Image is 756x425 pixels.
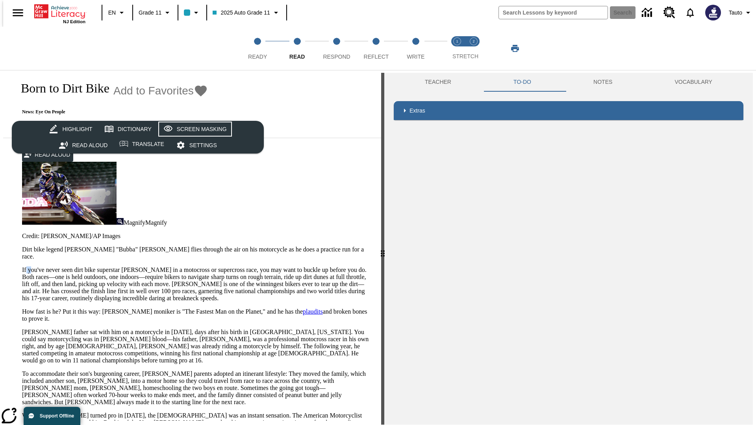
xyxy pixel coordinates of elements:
img: Magnify [117,218,124,225]
button: Language: EN, Select a language [105,6,130,20]
button: Add to Favorites - Born to Dirt Bike [113,84,208,98]
button: Read Aloud [53,137,113,154]
div: Read Aloud [72,140,107,150]
p: News: Eye On People [13,109,208,115]
span: NJ Edition [63,19,85,24]
button: Profile/Settings [726,6,756,20]
span: Reflect [364,54,389,60]
span: Add to Favorites [113,85,194,97]
span: Grade 11 [139,9,161,17]
img: Motocross racer James Stewart flies through the air on his dirt bike. [22,162,117,225]
img: translateIcon.svg [119,140,128,147]
span: Ready [248,54,267,60]
button: Print [502,41,528,55]
div: split button [12,121,264,153]
button: Grade: Grade 11, Select a grade [135,6,175,20]
button: Select a new avatar [700,2,726,23]
button: Ready step 1 of 5 [235,27,280,70]
button: Class color is light blue. Change class color [181,6,204,20]
button: TO-DO [482,73,562,92]
button: Translate [113,137,170,151]
button: Select Lexile, 1280 Lexile (Meets) [19,120,93,134]
img: Avatar [705,5,721,20]
p: If you've never seen dirt bike superstar [PERSON_NAME] in a motocross or supercross race, you may... [22,266,372,302]
span: EN [108,9,116,17]
button: Screen Masking [157,121,233,137]
div: Instructional Panel Tabs [394,73,743,92]
button: Scaffolds, Standard [96,120,143,134]
button: Open side menu [6,1,30,24]
button: Settings [170,137,223,154]
button: Write step 5 of 5 [393,27,439,70]
button: Read Aloud [22,148,73,162]
button: Dictionary [98,121,157,137]
p: Extras [409,107,425,115]
p: [PERSON_NAME] father sat with him on a motorcycle in [DATE], days after his birth in [GEOGRAPHIC_... [22,329,372,364]
p: To accommodate their son's burgeoning career, [PERSON_NAME] parents adopted an itinerant lifestyl... [22,370,372,406]
div: Press Enter or Spacebar and then press right and left arrow keys to move the slider [381,73,384,425]
h1: Born to Dirt Bike [13,81,109,96]
text: 1 [456,39,458,43]
button: Stretch Read step 1 of 2 [446,27,469,70]
text: 2 [472,39,474,43]
button: Read step 2 of 5 [274,27,320,70]
span: 2025 Auto Grade 11 [213,9,270,17]
a: Data Center [637,2,659,24]
button: VOCABULARY [643,73,743,92]
span: Magnify [145,219,167,226]
span: Tauto [729,9,742,17]
div: Extras [394,101,743,120]
button: Reflect step 4 of 5 [353,27,399,70]
button: Class: 2025 Auto Grade 11, Select your class [209,6,283,20]
a: Resource Center, Will open in new tab [659,2,680,23]
div: Translate [132,139,164,149]
span: Respond [323,54,350,60]
div: Dictionary [118,124,152,134]
button: Highlight [43,121,98,137]
span: Write [407,54,424,60]
button: Respond step 3 of 5 [314,27,359,70]
button: Teacher [394,73,482,92]
a: Notifications [680,2,700,23]
div: Settings [189,140,217,150]
div: Home [34,3,85,24]
p: How fast is he? Put it this way: [PERSON_NAME] moniker is "The Fastest Man on the Planet," and he... [22,308,372,322]
span: Read [289,54,305,60]
a: plaudits [303,308,323,315]
div: Screen Masking [177,124,227,134]
input: search field [499,6,608,19]
span: Magnify [124,219,145,226]
div: reading [3,73,381,421]
div: activity [384,73,753,425]
p: Dirt bike legend [PERSON_NAME] "Bubba" [PERSON_NAME] flies through the air on his motorcycle as h... [22,246,372,260]
button: Stretch Respond step 2 of 2 [462,27,485,70]
div: Highlight [62,124,92,134]
button: Support Offline [24,407,80,425]
span: STRETCH [452,53,478,59]
button: Select Student [143,120,190,134]
button: NOTES [562,73,643,92]
p: Credit: [PERSON_NAME]/AP Images [22,233,372,240]
span: Support Offline [40,413,74,419]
